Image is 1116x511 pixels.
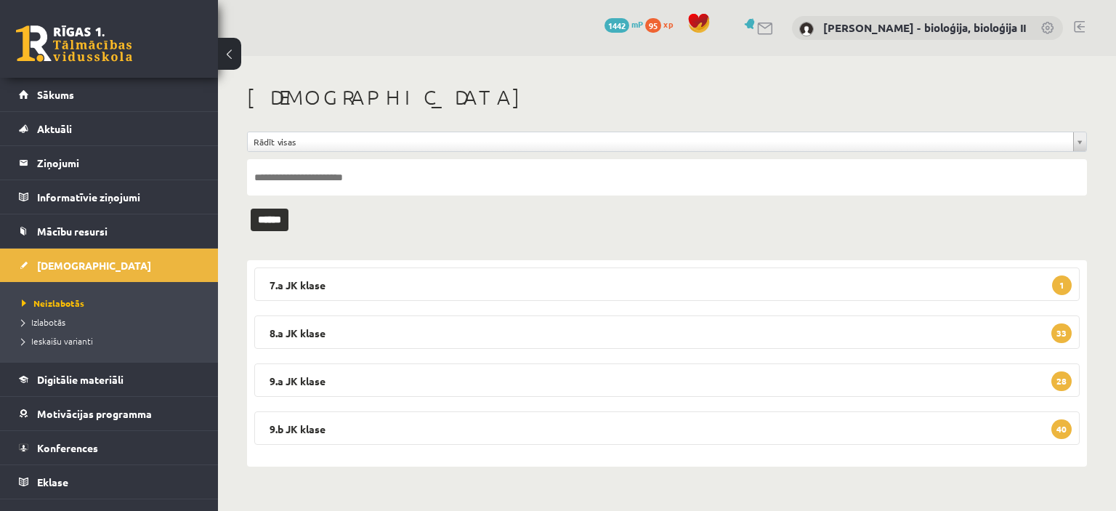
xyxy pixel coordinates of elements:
[19,249,200,282] a: [DEMOGRAPHIC_DATA]
[22,297,84,309] span: Neizlabotās
[254,411,1080,445] legend: 9.b JK klase
[254,315,1080,349] legend: 8.a JK klase
[37,146,200,180] legend: Ziņojumi
[254,267,1080,301] legend: 7.a JK klase
[799,22,814,36] img: Elza Saulīte - bioloģija, bioloģija II
[37,373,124,386] span: Digitālie materiāli
[1052,275,1072,295] span: 1
[37,407,152,420] span: Motivācijas programma
[22,334,203,347] a: Ieskaišu varianti
[645,18,661,33] span: 95
[645,18,680,30] a: 95 xp
[37,225,108,238] span: Mācību resursi
[254,363,1080,397] legend: 9.a JK klase
[1051,323,1072,343] span: 33
[1051,419,1072,439] span: 40
[22,335,93,347] span: Ieskaišu varianti
[19,214,200,248] a: Mācību resursi
[1051,371,1072,391] span: 28
[22,297,203,310] a: Neizlabotās
[19,112,200,145] a: Aktuāli
[254,132,1067,151] span: Rādīt visas
[631,18,643,30] span: mP
[19,363,200,396] a: Digitālie materiāli
[248,132,1086,151] a: Rādīt visas
[16,25,132,62] a: Rīgas 1. Tālmācības vidusskola
[247,85,1087,110] h1: [DEMOGRAPHIC_DATA]
[22,315,203,329] a: Izlabotās
[19,180,200,214] a: Informatīvie ziņojumi
[19,397,200,430] a: Motivācijas programma
[37,475,68,488] span: Eklase
[37,122,72,135] span: Aktuāli
[22,316,65,328] span: Izlabotās
[19,146,200,180] a: Ziņojumi
[19,465,200,499] a: Eklase
[37,88,74,101] span: Sākums
[604,18,629,33] span: 1442
[823,20,1026,35] a: [PERSON_NAME] - bioloģija, bioloģija II
[19,431,200,464] a: Konferences
[37,259,151,272] span: [DEMOGRAPHIC_DATA]
[663,18,673,30] span: xp
[37,180,200,214] legend: Informatīvie ziņojumi
[19,78,200,111] a: Sākums
[604,18,643,30] a: 1442 mP
[37,441,98,454] span: Konferences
